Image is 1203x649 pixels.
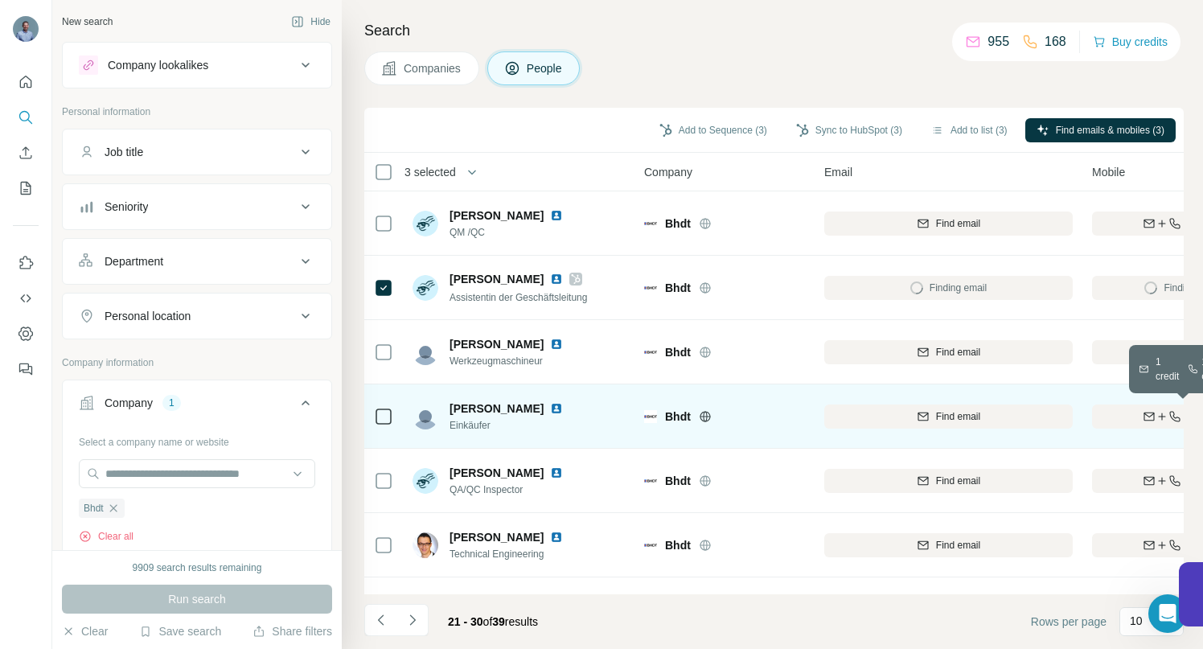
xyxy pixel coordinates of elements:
[450,225,569,240] span: QM /QC
[550,338,563,351] img: LinkedIn logo
[63,384,331,429] button: Company1
[1148,594,1187,633] iframe: Intercom live chat
[936,409,980,424] span: Find email
[13,319,39,348] button: Dashboard
[665,473,691,489] span: Bhdt
[824,469,1073,493] button: Find email
[105,253,163,269] div: Department
[108,57,208,73] div: Company lookalikes
[987,32,1009,51] p: 955
[550,209,563,222] img: LinkedIn logo
[105,199,148,215] div: Seniority
[253,623,332,639] button: Share filters
[644,539,657,552] img: Logo of Bhdt
[936,345,980,359] span: Find email
[13,103,39,132] button: Search
[63,297,331,335] button: Personal location
[139,623,221,639] button: Save search
[450,292,587,303] span: Assistentin der Geschäftsleitung
[413,532,438,558] img: Avatar
[1045,32,1066,51] p: 168
[364,19,1184,42] h4: Search
[105,144,143,160] div: Job title
[824,340,1073,364] button: Find email
[824,212,1073,236] button: Find email
[492,615,505,628] span: 39
[63,133,331,171] button: Job title
[79,529,133,544] button: Clear all
[280,10,342,34] button: Hide
[13,355,39,384] button: Feedback
[13,284,39,313] button: Use Surfe API
[450,400,544,417] span: [PERSON_NAME]
[13,16,39,42] img: Avatar
[413,339,438,365] img: Avatar
[550,402,563,415] img: LinkedIn logo
[936,538,980,552] span: Find email
[450,354,569,368] span: Werkzeugmaschineur
[162,396,181,410] div: 1
[644,346,657,359] img: Logo of Bhdt
[450,529,544,545] span: [PERSON_NAME]
[665,280,691,296] span: Bhdt
[62,14,113,29] div: New search
[13,68,39,97] button: Quick start
[63,187,331,226] button: Seniority
[644,217,657,230] img: Logo of Bhdt
[133,561,262,575] div: 9909 search results remaining
[824,164,852,180] span: Email
[665,216,691,232] span: Bhdt
[13,249,39,277] button: Use Surfe on LinkedIn
[62,623,108,639] button: Clear
[450,483,569,497] span: QA/QC Inspector
[105,308,191,324] div: Personal location
[644,164,692,180] span: Company
[450,594,544,610] span: [PERSON_NAME]
[450,465,544,481] span: [PERSON_NAME]
[665,409,691,425] span: Bhdt
[648,118,778,142] button: Add to Sequence (3)
[527,60,564,76] span: People
[413,468,438,494] img: Avatar
[404,164,456,180] span: 3 selected
[63,46,331,84] button: Company lookalikes
[785,118,914,142] button: Sync to HubSpot (3)
[79,429,315,450] div: Select a company name or website
[448,615,483,628] span: 21 - 30
[644,474,657,487] img: Logo of Bhdt
[450,207,544,224] span: [PERSON_NAME]
[1093,31,1168,53] button: Buy credits
[1025,118,1176,142] button: Find emails & mobiles (3)
[550,466,563,479] img: LinkedIn logo
[936,216,980,231] span: Find email
[62,355,332,370] p: Company information
[450,547,569,561] span: Technical Engineering
[483,615,493,628] span: of
[1130,613,1143,629] p: 10
[450,336,544,352] span: [PERSON_NAME]
[644,410,657,423] img: Logo of Bhdt
[644,281,657,294] img: Logo of Bhdt
[63,242,331,281] button: Department
[824,533,1073,557] button: Find email
[936,474,980,488] span: Find email
[404,60,462,76] span: Companies
[1031,614,1107,630] span: Rows per page
[413,275,438,301] img: Avatar
[364,604,396,636] button: Navigate to previous page
[665,344,691,360] span: Bhdt
[450,418,569,433] span: Einkäufer
[550,273,563,285] img: LinkedIn logo
[448,615,538,628] span: results
[920,118,1019,142] button: Add to list (3)
[84,501,104,516] span: Bhdt
[396,604,429,636] button: Navigate to next page
[413,404,438,429] img: Avatar
[1056,123,1164,138] span: Find emails & mobiles (3)
[413,211,438,236] img: Avatar
[13,174,39,203] button: My lists
[665,537,691,553] span: Bhdt
[13,138,39,167] button: Enrich CSV
[824,405,1073,429] button: Find email
[450,271,544,287] span: [PERSON_NAME]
